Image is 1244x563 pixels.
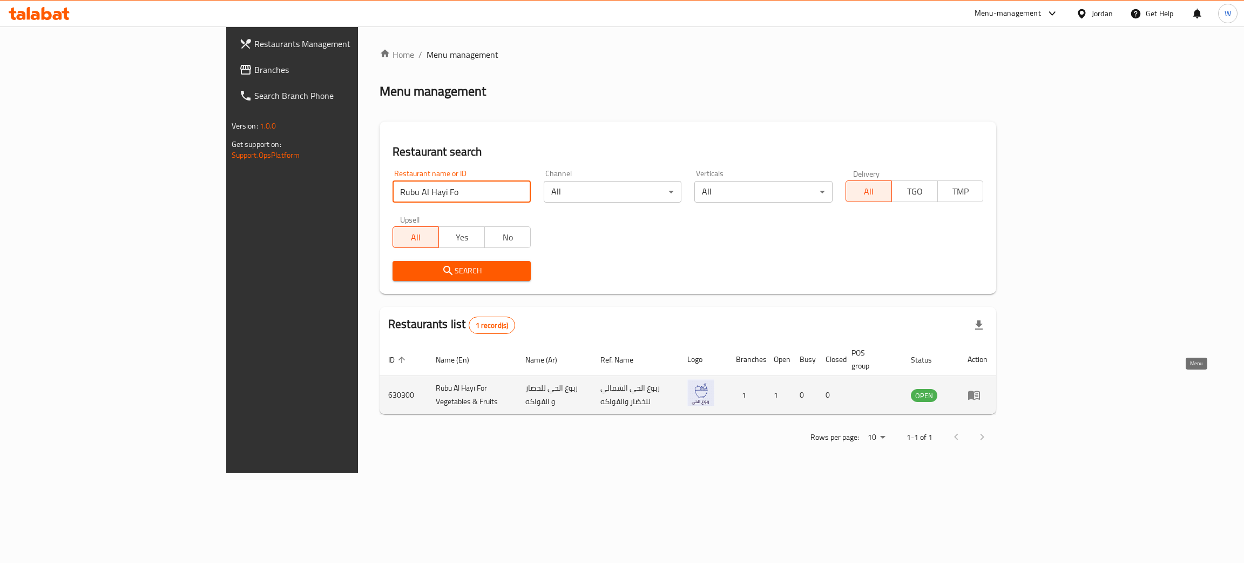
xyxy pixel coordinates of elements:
button: TGO [891,180,938,202]
td: 0 [817,376,843,414]
span: Yes [443,230,481,245]
label: Delivery [853,170,880,177]
table: enhanced table [380,343,996,414]
th: Logo [679,343,727,376]
button: All [393,226,439,248]
div: All [544,181,682,203]
span: W [1225,8,1231,19]
span: POS group [851,346,890,372]
td: ربوع الحي الشمالي للخضار والفواكه [592,376,679,414]
th: Busy [791,343,817,376]
span: Search Branch Phone [254,89,425,102]
p: Rows per page: [810,431,859,444]
span: Ref. Name [600,353,647,366]
span: TGO [896,184,934,199]
a: Restaurants Management [231,31,434,57]
label: Upsell [400,216,420,223]
h2: Restaurant search [393,144,983,160]
th: Open [765,343,791,376]
span: TMP [942,184,979,199]
div: Total records count [469,317,516,334]
span: Menu management [427,48,498,61]
span: Restaurants Management [254,37,425,50]
span: Version: [232,119,258,133]
td: ربوع الحي للخضار و الفواكه [517,376,592,414]
td: 1 [727,376,765,414]
span: Branches [254,63,425,76]
a: Branches [231,57,434,83]
input: Search for restaurant name or ID.. [393,181,531,203]
div: All [694,181,833,203]
td: 0 [791,376,817,414]
span: 1 record(s) [469,320,515,331]
span: 1.0.0 [260,119,276,133]
th: Branches [727,343,765,376]
button: TMP [937,180,984,202]
span: Name (Ar) [525,353,571,366]
div: Export file [966,312,992,338]
img: Rubu Al Hayi For Vegetables & Fruits [687,379,714,406]
span: No [489,230,526,245]
nav: breadcrumb [380,48,996,61]
div: Rows per page: [863,430,889,446]
span: All [397,230,435,245]
span: Status [911,353,946,366]
a: Search Branch Phone [231,83,434,109]
span: Name (En) [436,353,483,366]
span: Search [401,264,522,278]
p: 1-1 of 1 [907,431,932,444]
span: OPEN [911,390,937,402]
button: Yes [438,226,485,248]
span: Get support on: [232,137,281,151]
span: All [850,184,888,199]
span: ID [388,353,409,366]
button: Search [393,261,531,281]
td: 1 [765,376,791,414]
button: No [484,226,531,248]
th: Closed [817,343,843,376]
a: Support.OpsPlatform [232,148,300,162]
div: Jordan [1092,8,1113,19]
h2: Restaurants list [388,316,515,334]
th: Action [959,343,996,376]
button: All [846,180,892,202]
td: Rubu Al Hayi For Vegetables & Fruits [427,376,517,414]
div: Menu-management [975,7,1041,20]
